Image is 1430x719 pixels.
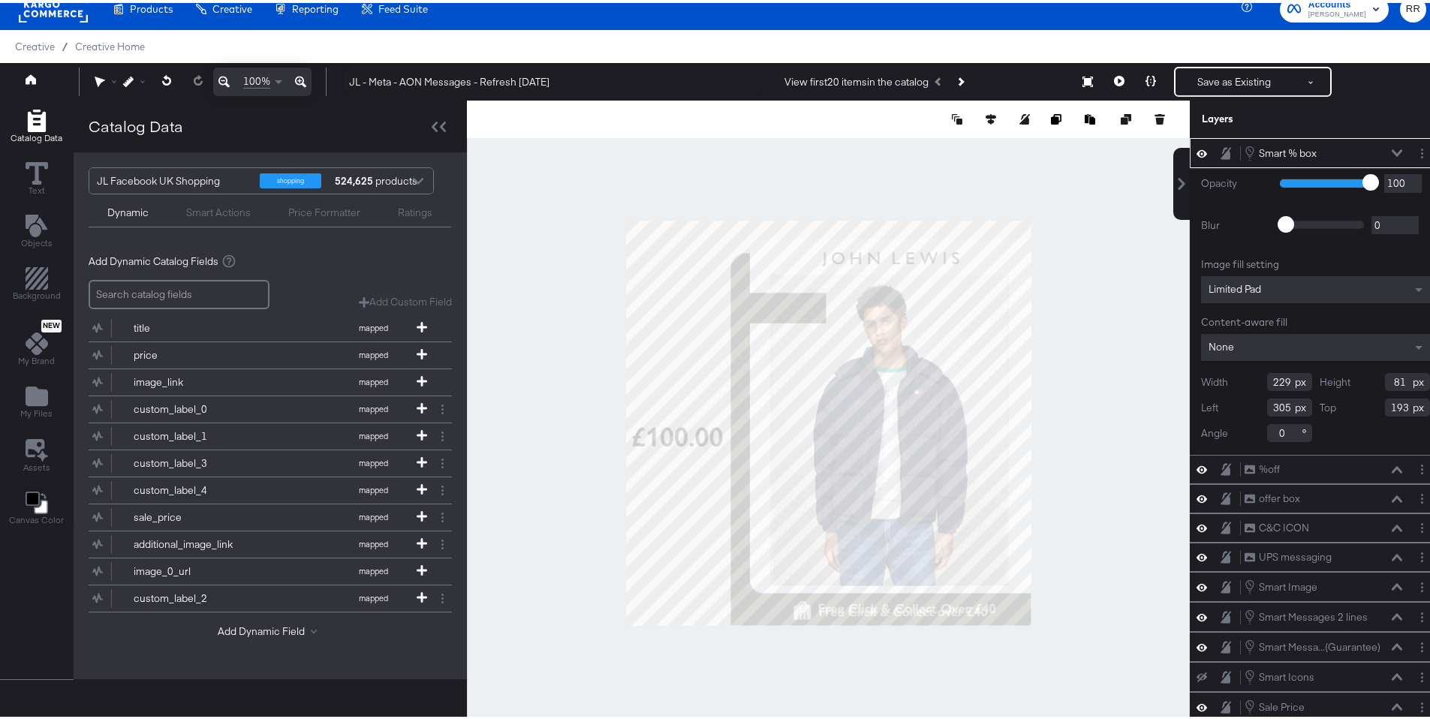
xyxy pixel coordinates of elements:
button: custom_label_3mapped [89,447,433,474]
button: image_linkmapped [89,366,433,393]
button: Smart % box [1244,142,1317,158]
span: Limited Pad [1209,279,1261,293]
button: Layer Options [1414,517,1430,533]
div: pricemapped [89,339,452,366]
div: custom_label_2mapped [89,582,452,609]
span: mapped [332,482,414,492]
div: custom_label_4mapped [89,474,452,501]
button: custom_label_2mapped [89,582,433,609]
button: image_0_urlmapped [89,555,433,582]
span: Text [29,182,45,194]
button: Smart Messa...(Guarantee) [1244,636,1381,652]
svg: Copy image [1051,111,1061,122]
span: Objects [21,234,53,246]
div: Smart % box [1259,143,1317,158]
div: custom_label_1 [134,426,242,441]
button: NewMy Brand [9,314,64,369]
div: custom_label_0 [134,399,242,414]
div: View first 20 items in the catalog [784,72,929,86]
button: Layer Options [1414,143,1430,158]
div: image_linkmapped [89,366,452,393]
span: Assets [23,459,50,471]
span: Canvas Color [9,511,64,523]
div: %off [1259,459,1280,474]
button: %off [1244,459,1281,474]
span: [PERSON_NAME] [1308,6,1366,18]
div: products [333,165,378,191]
div: custom_label_2 [134,588,242,603]
button: custom_label_4mapped [89,474,433,501]
div: price [134,345,242,359]
button: offer box [1244,488,1301,504]
div: Catalog Data [89,113,183,134]
button: Smart Messages 2 lines [1244,606,1368,622]
span: mapped [332,401,414,411]
button: sale_pricemapped [89,501,433,528]
label: Top [1320,398,1336,412]
div: Price Formatter [288,203,360,217]
button: Add Custom Field [359,292,452,306]
div: additional_image_link [134,534,242,549]
button: Layer Options [1414,666,1430,682]
button: Layer Options [1414,606,1430,622]
span: mapped [332,374,414,384]
label: Opacity [1201,173,1269,188]
button: Add Rectangle [4,261,70,304]
span: mapped [332,509,414,519]
div: Smart Messages 2 lines [1259,607,1368,621]
div: image_0_url [134,561,242,576]
button: Assets [14,432,59,475]
label: Width [1201,372,1228,387]
input: Search catalog fields [89,277,269,306]
div: additional_image_linkmapped [89,528,452,555]
a: Creative Home [75,38,145,50]
button: Layer Options [1414,576,1430,592]
button: UPS messaging [1244,546,1332,562]
span: Catalog Data [11,129,62,141]
div: Smart Actions [186,203,251,217]
span: New [41,318,62,328]
div: sale_pricemapped [89,501,452,528]
div: Layers [1202,109,1355,123]
strong: 524,625 [333,165,375,191]
div: image_0_urlmapped [89,555,452,582]
div: Ratings [398,203,432,217]
div: JL Facebook UK Shopping [97,165,248,191]
button: Layer Options [1414,546,1430,562]
div: custom_label_0mapped [89,393,452,420]
span: 100% [243,71,270,86]
span: mapped [332,563,414,573]
svg: Paste image [1085,111,1095,122]
div: Smart Image [1259,577,1317,591]
button: Layer Options [1414,636,1430,652]
span: mapped [332,428,414,438]
button: Save as Existing [1176,65,1293,92]
button: Text [17,155,57,198]
label: Angle [1201,423,1228,438]
div: custom_label_4 [134,480,242,495]
button: custom_label_1mapped [89,420,433,447]
span: mapped [332,320,414,330]
button: Add Text [12,208,62,251]
button: Copy image [1051,109,1066,124]
button: Add Files [11,379,62,422]
span: mapped [332,590,414,600]
span: Add Dynamic Catalog Fields [89,251,218,266]
button: additional_image_linkmapped [89,528,433,555]
div: C&C ICON [1259,518,1309,532]
button: Layer Options [1414,488,1430,504]
button: Add Rectangle [2,103,71,146]
div: shopping [260,170,321,185]
div: Dynamic [107,203,149,217]
div: Smart Messa...(Guarantee) [1259,637,1380,651]
button: Next Product [950,65,971,92]
span: Background [13,287,61,299]
button: Smart Image [1244,576,1318,592]
div: sale_price [134,507,242,522]
div: Smart Icons [1259,667,1314,681]
button: Sale Price [1244,696,1305,712]
span: mapped [332,455,414,465]
div: Image fill setting [1201,254,1430,269]
span: My Brand [18,352,55,364]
